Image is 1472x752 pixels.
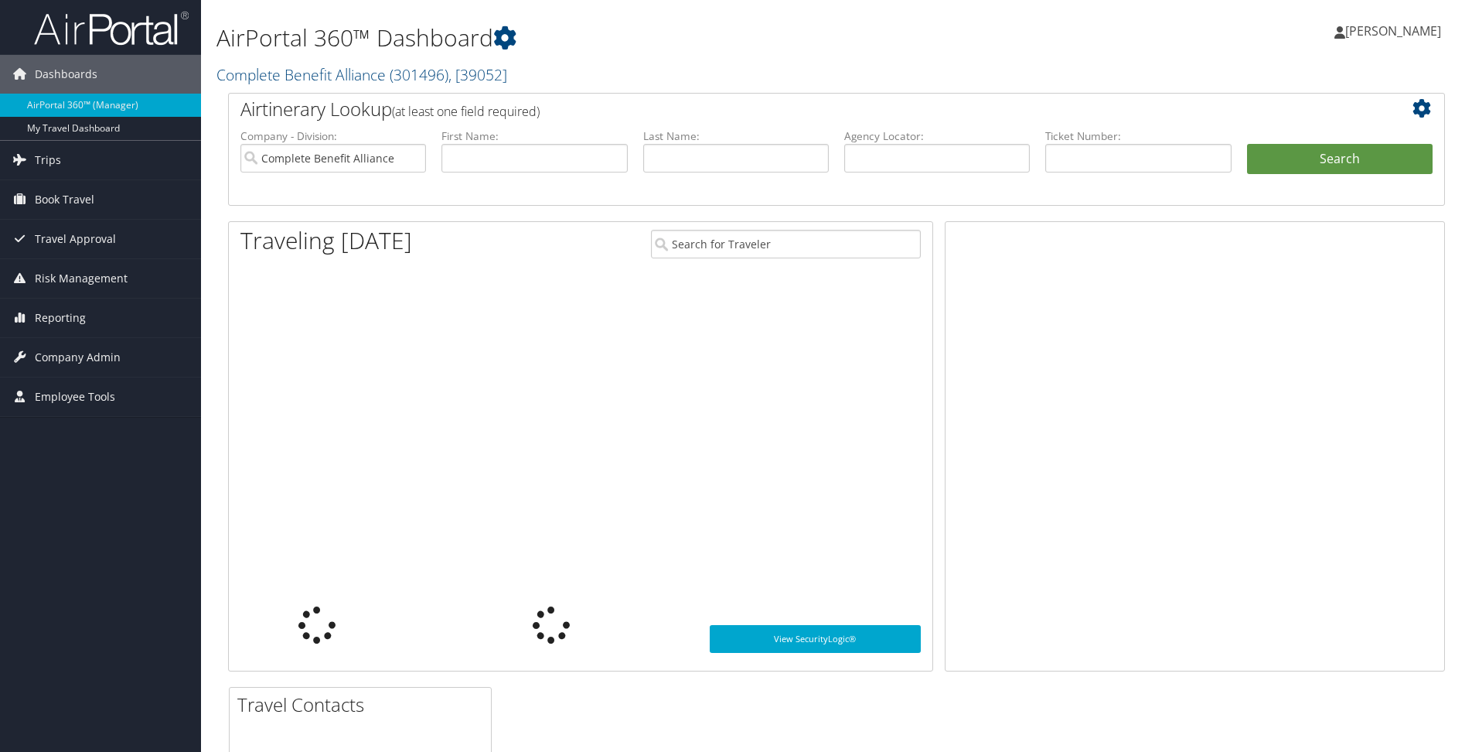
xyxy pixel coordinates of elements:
[1045,128,1231,144] label: Ticket Number:
[237,692,491,718] h2: Travel Contacts
[35,338,121,377] span: Company Admin
[1345,22,1441,39] span: [PERSON_NAME]
[240,224,412,257] h1: Traveling [DATE]
[35,180,94,219] span: Book Travel
[34,10,189,46] img: airportal-logo.png
[35,220,116,258] span: Travel Approval
[441,128,627,144] label: First Name:
[844,128,1030,144] label: Agency Locator:
[710,625,921,653] a: View SecurityLogic®
[35,259,128,298] span: Risk Management
[240,96,1331,122] h2: Airtinerary Lookup
[1334,8,1457,54] a: [PERSON_NAME]
[35,141,61,179] span: Trips
[240,128,426,144] label: Company - Division:
[643,128,829,144] label: Last Name:
[392,103,540,120] span: (at least one field required)
[1247,144,1433,175] button: Search
[35,378,115,416] span: Employee Tools
[35,299,86,337] span: Reporting
[35,55,97,94] span: Dashboards
[216,22,1043,54] h1: AirPortal 360™ Dashboard
[448,64,507,85] span: , [ 39052 ]
[390,64,448,85] span: ( 301496 )
[216,64,507,85] a: Complete Benefit Alliance
[651,230,921,258] input: Search for Traveler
